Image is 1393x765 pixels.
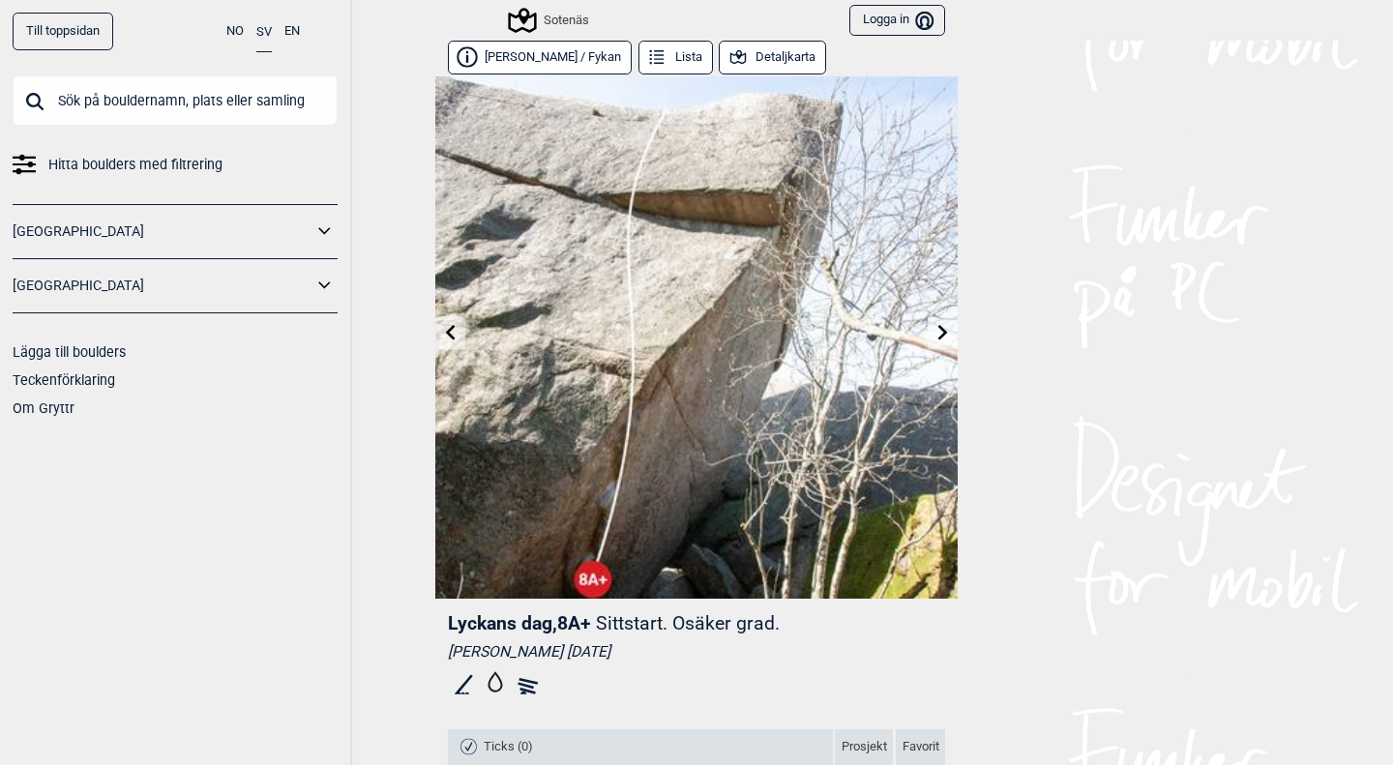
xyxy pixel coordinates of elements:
[284,13,300,50] button: EN
[435,76,958,599] img: Lyckans dag 230410
[13,344,126,360] a: Lägga till boulders
[48,151,222,179] span: Hitta boulders med filtrering
[448,41,632,74] button: [PERSON_NAME] / Fykan
[448,642,945,662] div: [PERSON_NAME] [DATE]
[596,612,780,634] p: Sittstart. Osäker grad.
[13,151,338,179] a: Hitta boulders med filtrering
[13,13,113,50] a: Till toppsidan
[13,272,312,300] a: [GEOGRAPHIC_DATA]
[638,41,713,74] button: Lista
[849,5,945,37] button: Logga in
[13,372,115,388] a: Teckenförklaring
[13,75,338,126] input: Sök på bouldernamn, plats eller samling
[226,13,244,50] button: NO
[13,400,74,416] a: Om Gryttr
[13,218,312,246] a: [GEOGRAPHIC_DATA]
[511,9,589,32] div: Sotenäs
[719,41,826,74] button: Detaljkarta
[903,739,939,755] span: Favorit
[484,739,533,755] span: Ticks (0)
[448,612,591,634] span: Lyckans dag , 8A+
[256,13,272,52] button: SV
